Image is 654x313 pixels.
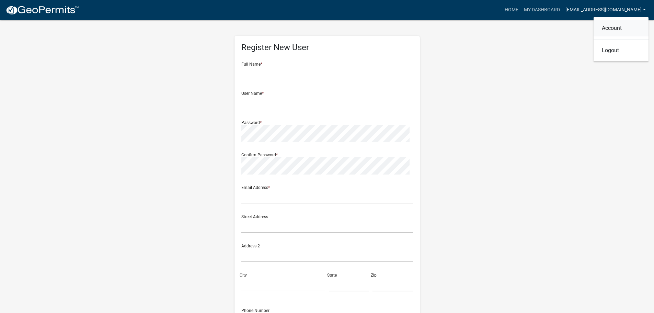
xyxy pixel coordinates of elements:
[563,3,649,16] a: [EMAIL_ADDRESS][DOMAIN_NAME]
[502,3,521,16] a: Home
[594,20,649,36] a: Account
[594,42,649,59] a: Logout
[594,17,649,62] div: [EMAIL_ADDRESS][DOMAIN_NAME]
[521,3,563,16] a: My Dashboard
[241,43,413,53] h5: Register New User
